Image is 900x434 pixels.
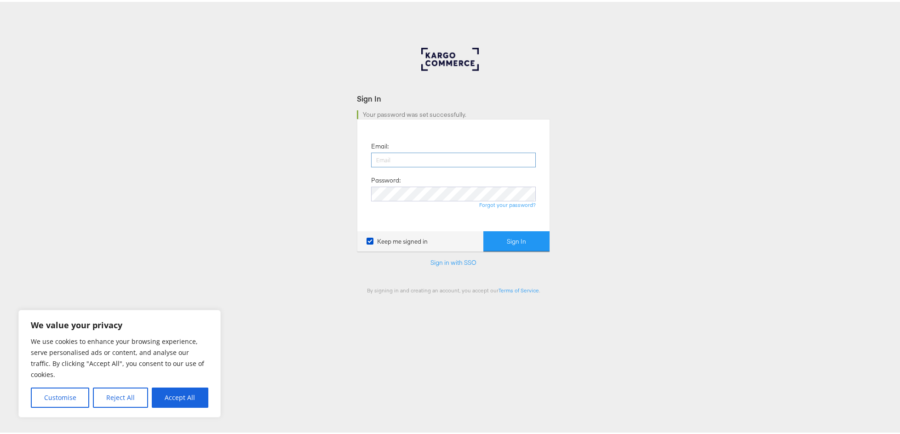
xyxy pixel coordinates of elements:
p: We value your privacy [31,318,208,329]
a: Forgot your password? [479,200,536,206]
div: We value your privacy [18,308,221,416]
div: Your password was set successfully. [357,108,550,117]
label: Email: [371,140,389,149]
button: Customise [31,386,89,406]
p: We use cookies to enhance your browsing experience, serve personalised ads or content, and analys... [31,334,208,378]
button: Reject All [93,386,148,406]
div: Sign In [357,91,550,102]
button: Accept All [152,386,208,406]
a: Sign in with SSO [430,257,476,265]
div: By signing in and creating an account, you accept our . [357,285,550,292]
label: Keep me signed in [367,235,428,244]
button: Sign In [483,229,550,250]
a: Terms of Service [499,285,539,292]
label: Password: [371,174,401,183]
input: Email [371,151,536,166]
